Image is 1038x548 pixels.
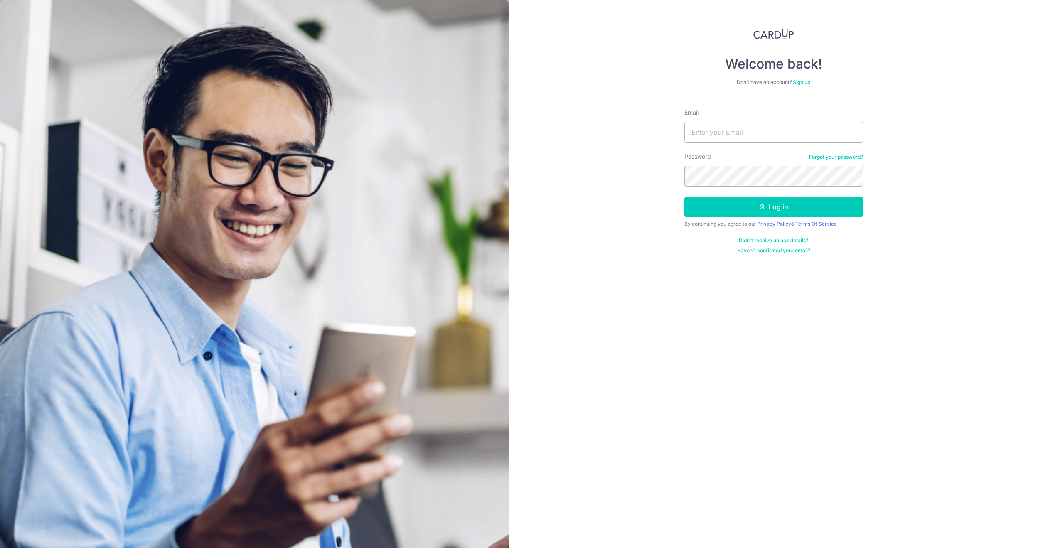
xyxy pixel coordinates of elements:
[684,221,863,227] div: By continuing you agree to our &
[793,79,810,85] a: Sign up
[795,221,837,227] a: Terms Of Service
[684,152,711,161] label: Password
[757,221,791,227] a: Privacy Policy
[753,29,794,39] img: CardUp Logo
[684,108,699,117] label: Email
[809,154,863,160] a: Forgot your password?
[739,237,808,244] a: Didn't receive unlock details?
[684,56,863,72] h4: Welcome back!
[737,247,810,254] a: Haven't confirmed your email?
[684,197,863,217] button: Log in
[684,122,863,143] input: Enter your Email
[684,79,863,86] div: Don’t have an account?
